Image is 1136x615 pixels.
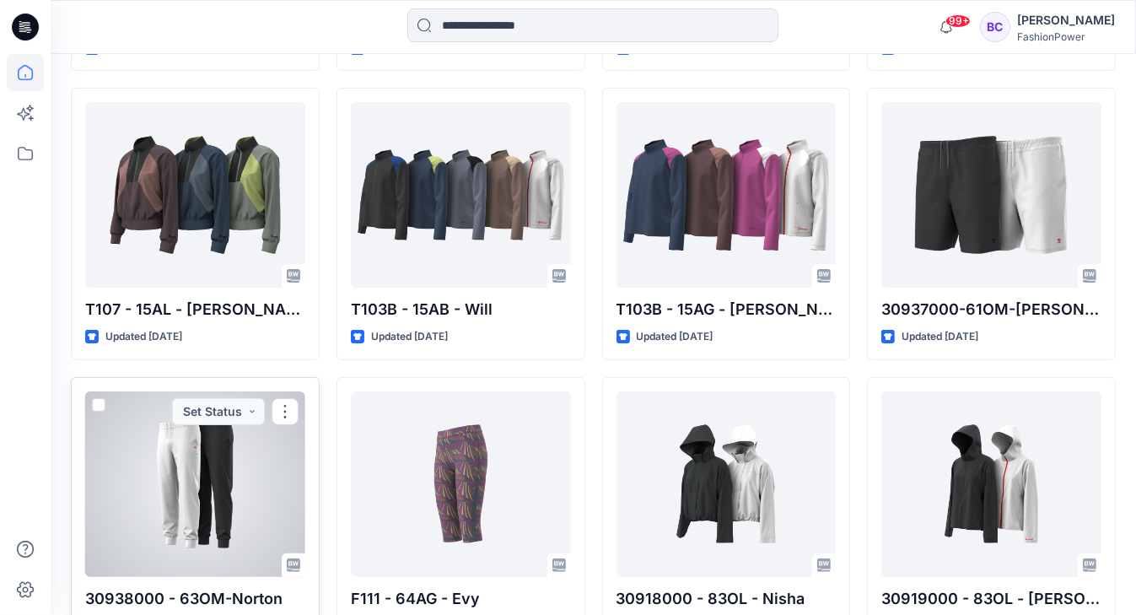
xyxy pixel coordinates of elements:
a: 30918000 - 83OL - Nisha [616,391,837,577]
p: T103B - 15AG - [PERSON_NAME] [616,298,837,321]
p: Updated [DATE] [637,328,713,346]
a: T103B - 15AG - Wies [616,102,837,288]
div: FashionPower [1017,30,1115,43]
a: 30937000-61OM-Nevin [881,102,1101,288]
div: [PERSON_NAME] [1017,10,1115,30]
a: T103B - 15AB - Will [351,102,571,288]
span: 99+ [945,14,971,28]
div: BC [980,12,1010,42]
a: T107 - 15AL - Lina [85,102,305,288]
p: 30938000 - 63OM-Norton [85,587,305,611]
p: F111 - 64AG - Evy [351,587,571,611]
p: Updated [DATE] [371,328,448,346]
p: 30919000 - 83OL - [PERSON_NAME] [881,587,1101,611]
p: T107 - 15AL - [PERSON_NAME] [85,298,305,321]
p: Updated [DATE] [105,328,182,346]
p: T103B - 15AB - Will [351,298,571,321]
p: Updated [DATE] [902,328,978,346]
a: F111 - 64AG - Evy [351,391,571,577]
a: 30919000 - 83OL - Naomi [881,391,1101,577]
p: 30918000 - 83OL - Nisha [616,587,837,611]
p: 30937000-61OM-[PERSON_NAME] [881,298,1101,321]
a: 30938000 - 63OM-Norton [85,391,305,577]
